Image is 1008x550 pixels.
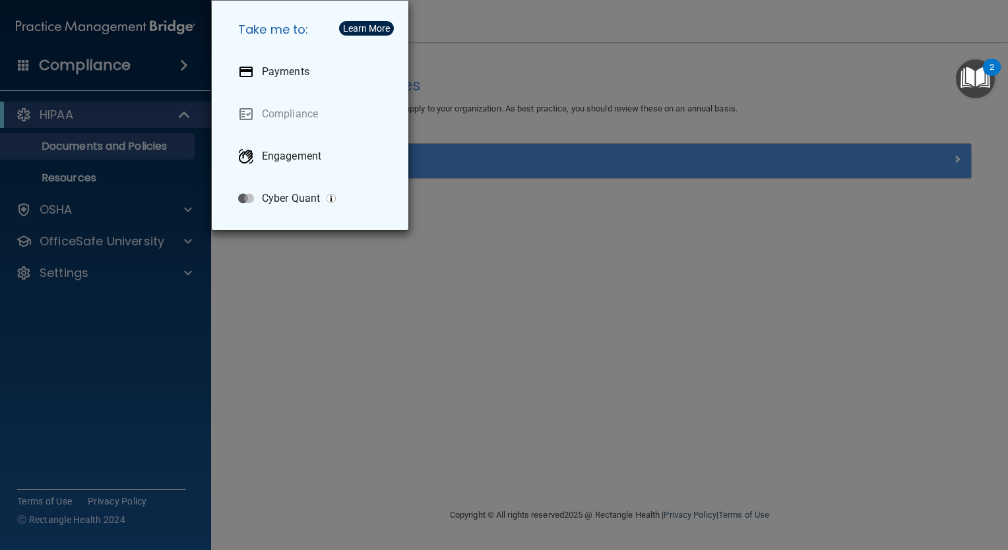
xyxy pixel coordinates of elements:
[343,24,390,33] div: Learn More
[262,65,309,78] p: Payments
[228,138,398,175] a: Engagement
[990,67,994,84] div: 2
[956,59,995,98] button: Open Resource Center, 2 new notifications
[228,96,398,133] a: Compliance
[228,180,398,217] a: Cyber Quant
[228,53,398,90] a: Payments
[262,150,321,163] p: Engagement
[228,11,398,48] h5: Take me to:
[780,457,992,509] iframe: Drift Widget Chat Controller
[262,192,320,205] p: Cyber Quant
[339,21,394,36] button: Learn More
